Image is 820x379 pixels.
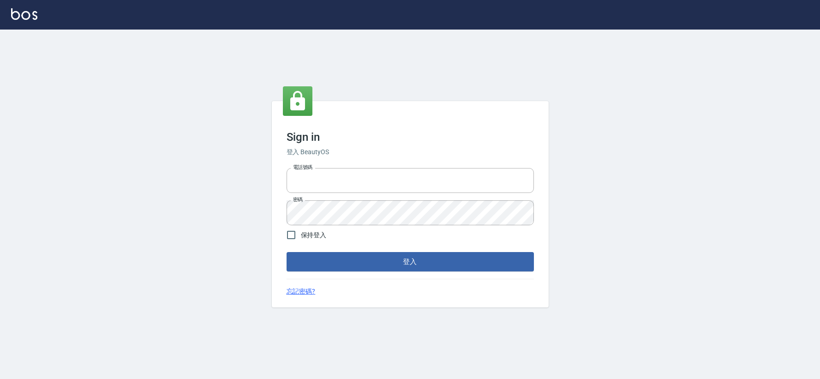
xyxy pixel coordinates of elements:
button: 登入 [287,252,534,271]
h3: Sign in [287,131,534,144]
label: 密碼 [293,196,303,203]
span: 保持登入 [301,230,327,240]
img: Logo [11,8,37,20]
h6: 登入 BeautyOS [287,147,534,157]
label: 電話號碼 [293,164,312,171]
a: 忘記密碼? [287,287,316,296]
